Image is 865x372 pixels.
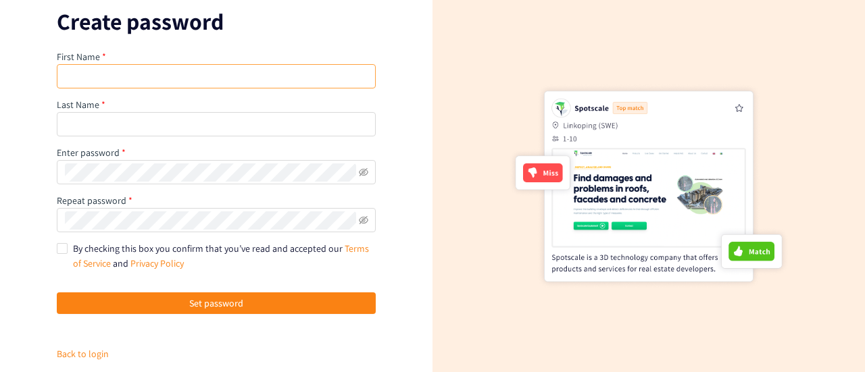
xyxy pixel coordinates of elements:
label: First Name [57,51,106,63]
label: Repeat password [57,194,132,207]
a: Back to login [57,348,109,360]
p: Create password [57,11,376,32]
span: Set password [189,296,243,311]
span: eye-invisible [359,215,368,225]
a: Privacy Policy [130,257,184,269]
button: Set password [57,292,376,314]
label: Enter password [57,147,126,159]
iframe: Chat Widget [797,307,865,372]
label: Last Name [57,99,105,111]
span: By checking this box you confirm that you’ve read and accepted our and [73,242,369,269]
span: eye-invisible [359,167,368,177]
